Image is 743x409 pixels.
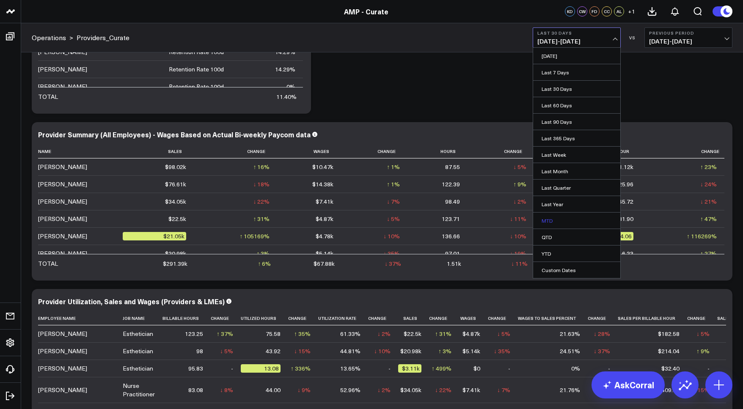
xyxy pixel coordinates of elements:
div: $181.90 [612,215,633,223]
th: Change [211,311,241,325]
a: Last 7 Days [533,64,620,80]
div: ↑ 9% [696,347,710,355]
div: ↓ 8% [220,386,233,394]
th: Wages [277,145,341,158]
a: Last Week [533,147,620,163]
div: Esthetician [123,330,153,338]
a: AskCorral [592,371,665,398]
div: Nurse Practitioner [123,382,155,398]
div: [PERSON_NAME] [38,197,87,206]
div: CC [602,6,612,16]
div: 43.92 [266,347,281,355]
a: Custom Dates [533,262,620,278]
div: $32.40 [661,364,680,373]
div: ↓ 19% [510,249,526,258]
div: [PERSON_NAME] [38,364,87,373]
div: > [32,33,73,42]
div: 75.58 [266,330,281,338]
div: ↑ 31% [435,330,451,338]
div: ↑ 336% [291,364,311,373]
span: + 1 [628,8,635,14]
div: ↑ 116269% [687,232,717,240]
div: $34.05k [400,386,421,394]
div: 21.76% [560,386,580,394]
div: [PERSON_NAME] [38,180,87,188]
div: $345.72 [612,197,633,206]
div: ↓ 7% [387,197,400,206]
a: Last Month [533,163,620,179]
div: - [707,364,710,373]
div: $7.41k [462,386,480,394]
div: ↓ 2% [513,197,526,206]
div: 13.65% [340,364,360,373]
th: Change [288,311,318,325]
a: MTD [533,213,620,229]
div: [PERSON_NAME] [38,386,87,394]
div: - [608,364,610,373]
div: Retention Rate 100d [169,65,224,74]
div: $5.14k [462,347,480,355]
div: Provider Utilization, Sales and Wages (Providers & LMEs) [38,297,225,306]
div: ↓ 21% [700,197,717,206]
div: 123.71 [442,215,460,223]
div: 87.55 [445,163,460,171]
div: $1.12k [616,163,633,171]
div: ↑ 35% [294,330,311,338]
div: ↑ 31% [253,215,270,223]
div: ↑ 16% [253,163,270,171]
th: Change [468,145,534,158]
div: ↓ 5% [220,347,233,355]
div: ↓ 18% [253,180,270,188]
th: Billable Hours [162,311,211,325]
div: Provider Summary (All Employees) - Wages Based on Actual Bi-weekly Paycom data [38,130,311,139]
div: $22.5k [404,330,421,338]
div: ↑ 3% [438,347,451,355]
div: ↓ 37% [385,259,401,268]
div: FD [589,6,600,16]
a: [DATE] [533,48,620,64]
div: $21.05k [123,232,186,240]
div: [PERSON_NAME] [38,65,87,74]
th: Sales [398,311,429,325]
div: 122.39 [442,180,460,188]
th: Employee Name [38,311,123,325]
th: Change [368,311,398,325]
div: AL [614,6,624,16]
div: VS [625,35,640,40]
div: Retention Rate 100d [169,82,224,91]
button: Previous Period[DATE]-[DATE] [644,27,732,48]
button: +1 [626,6,636,16]
div: 52.96% [340,386,360,394]
th: Name [38,145,123,158]
div: $214.04 [658,347,680,355]
th: Change [429,311,459,325]
div: [PERSON_NAME] [38,215,87,223]
div: $625.96 [612,180,633,188]
div: TOTAL [38,259,58,268]
div: ↓ 28% [594,330,610,338]
a: YTD [533,245,620,262]
a: Last Quarter [533,180,620,196]
div: ↓ 2% [377,386,391,394]
div: ↓ 11% [511,259,528,268]
div: Esthetician [123,364,153,373]
a: Last 90 Days [533,114,620,130]
div: ↑ 23% [700,163,717,171]
div: 0% [571,364,580,373]
div: ↑ 499% [432,364,451,373]
div: ↓ 2% [377,330,391,338]
div: 13.08 [241,364,281,373]
th: Hours [407,145,468,158]
div: $3.11k [398,364,421,373]
div: [PERSON_NAME] [38,249,87,258]
div: ↑ 27% [700,249,717,258]
div: ↓ 22% [253,197,270,206]
th: Sales [123,145,194,158]
div: 98 [196,347,203,355]
th: Wages To Sales Percent [518,311,588,325]
span: [DATE] - [DATE] [649,38,728,45]
div: TOTAL [38,93,58,101]
div: Esthetician [123,347,153,355]
span: [DATE] - [DATE] [537,38,616,45]
div: 83.08 [188,386,203,394]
